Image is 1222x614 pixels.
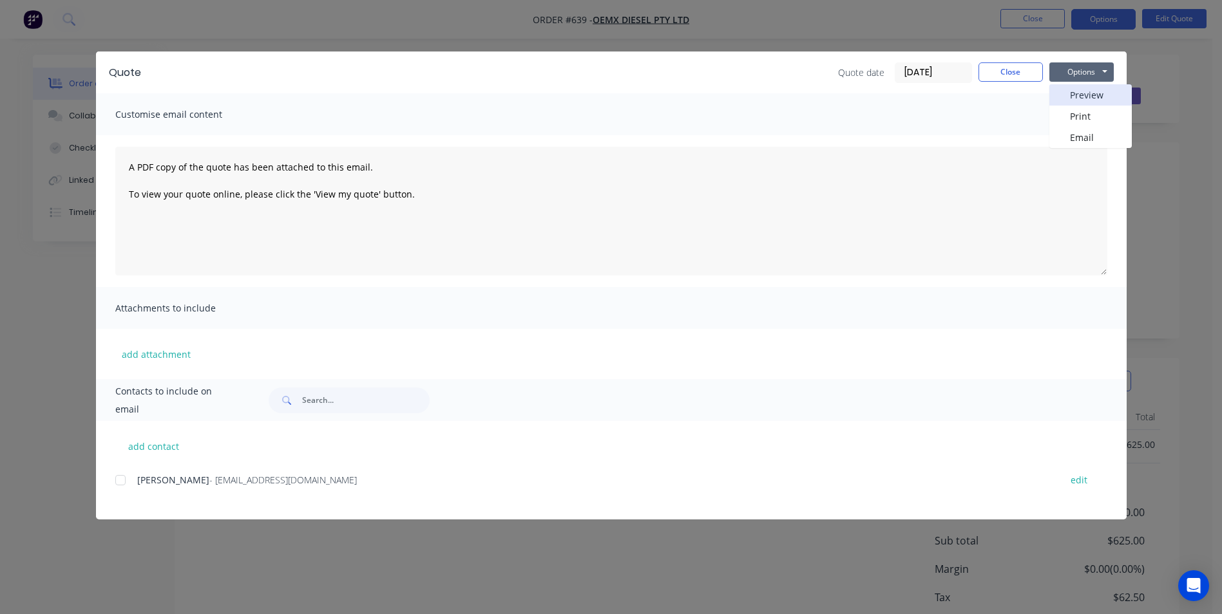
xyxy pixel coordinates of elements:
[109,65,141,80] div: Quote
[1178,570,1209,601] div: Open Intercom Messenger
[1049,62,1114,82] button: Options
[115,344,197,364] button: add attachment
[1049,84,1132,106] button: Preview
[302,387,430,413] input: Search...
[115,299,257,317] span: Attachments to include
[1049,106,1132,127] button: Print
[115,106,257,124] span: Customise email content
[979,62,1043,82] button: Close
[115,382,237,418] span: Contacts to include on email
[1049,127,1132,148] button: Email
[1063,471,1095,488] button: edit
[115,147,1107,275] textarea: A PDF copy of the quote has been attached to this email. To view your quote online, please click ...
[115,436,193,456] button: add contact
[137,474,209,486] span: [PERSON_NAME]
[209,474,357,486] span: - [EMAIL_ADDRESS][DOMAIN_NAME]
[838,66,884,79] span: Quote date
